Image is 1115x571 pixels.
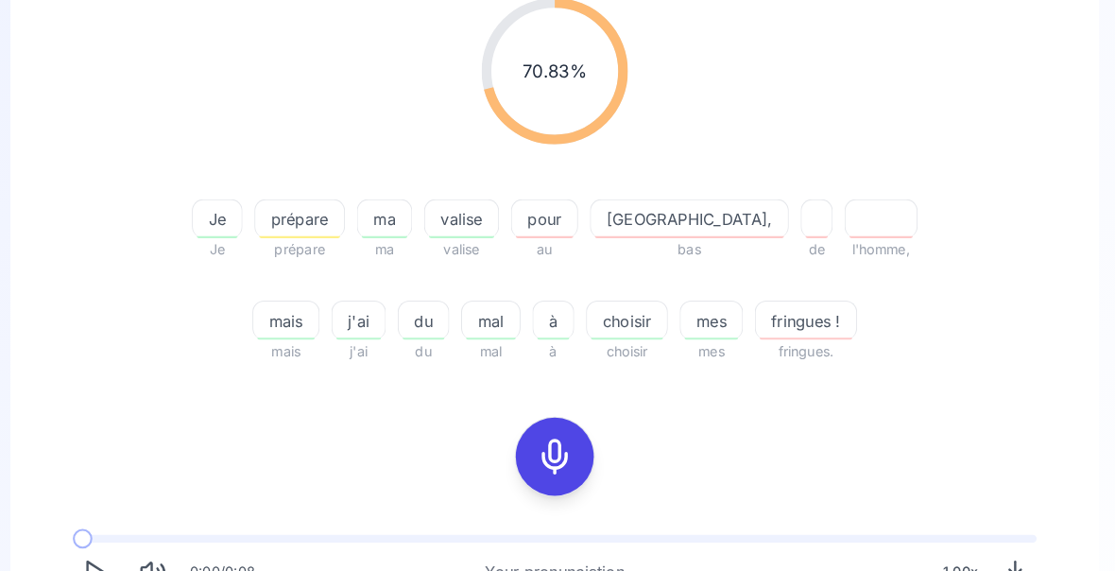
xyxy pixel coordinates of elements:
button: choisir [588,291,667,329]
button: mal [467,291,524,329]
span: à [536,329,576,352]
span: du [405,329,455,352]
button: pour [515,193,580,231]
span: Je [207,201,254,224]
span: j'ai [341,329,394,352]
span: mes [678,329,740,352]
span: prépare [266,231,354,253]
span: bas [592,231,784,253]
span: du [406,300,455,322]
span: à [537,300,575,322]
span: mais [265,329,330,352]
span: fringues ! [752,300,849,322]
span: mais [266,300,329,322]
span: l'homme, [838,231,909,253]
span: 70.83 % [526,56,589,82]
span: j'ai [342,300,393,322]
span: mes [679,300,739,322]
span: au [515,231,580,253]
span: valise [432,201,503,224]
span: mal [468,300,523,322]
span: pour [516,201,579,224]
span: ma [366,231,420,253]
span: choisir [589,300,666,322]
button: fringues ! [751,291,850,329]
span: [GEOGRAPHIC_DATA], [592,201,783,224]
span: valise [431,231,504,253]
div: Your pronunciation [490,543,626,565]
button: prépare [266,193,354,231]
button: j'ai [341,291,394,329]
span: Je [206,231,255,253]
span: choisir [588,329,667,352]
div: 0:00 / 0:08 [204,545,267,563]
button: Je [206,193,255,231]
span: de [796,231,827,253]
span: prépare [267,201,353,224]
span: ma [367,201,419,224]
button: [GEOGRAPHIC_DATA], [592,193,784,231]
button: du [405,291,455,329]
span: mal [467,329,524,352]
button: mais [265,291,330,329]
span: fringues. [751,329,850,352]
button: valise [431,193,504,231]
button: à [536,291,576,329]
button: mes [678,291,740,329]
button: ma [366,193,420,231]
